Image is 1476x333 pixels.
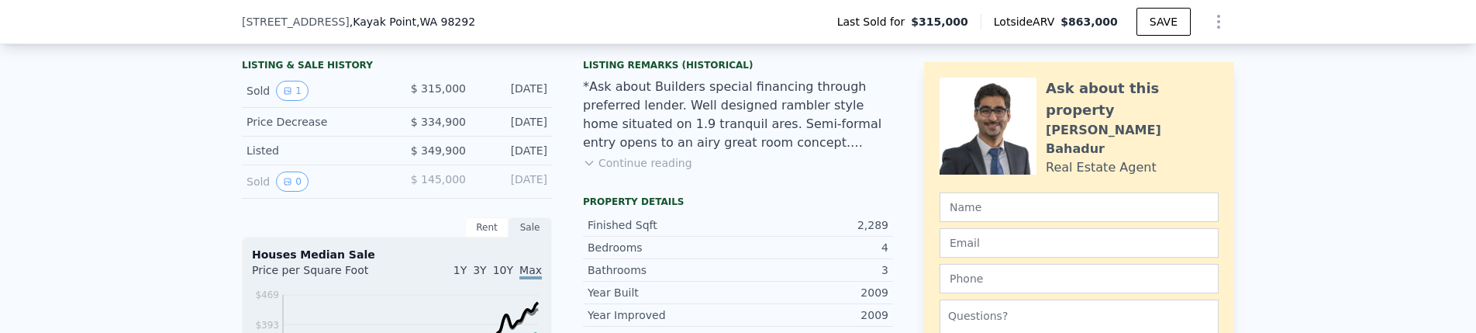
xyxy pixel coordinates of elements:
div: Ask about this property [1046,78,1219,121]
div: 2009 [738,307,888,323]
div: Sale [509,217,552,238]
div: Property details [583,196,893,208]
span: , WA 98292 [416,16,475,28]
div: Rent [465,217,509,238]
button: View historical data [276,81,309,101]
span: , Kayak Point [350,14,475,29]
div: Bedrooms [588,240,738,255]
div: Sold [247,172,385,192]
div: 4 [738,240,888,255]
div: [DATE] [478,143,547,158]
div: [DATE] [478,172,547,192]
div: Year Built [588,285,738,300]
span: $315,000 [911,14,968,29]
span: $863,000 [1060,16,1118,28]
div: [DATE] [478,114,547,130]
input: Name [940,193,1219,222]
span: $ 349,900 [411,144,466,157]
input: Email [940,228,1219,258]
tspan: $393 [255,320,279,331]
span: 1Y [453,264,467,276]
div: *Ask about Builders special financing through preferred lender. Well designed rambler style home ... [583,78,893,152]
button: Show Options [1203,6,1234,37]
div: Real Estate Agent [1046,158,1157,177]
span: Lotside ARV [994,14,1060,29]
span: Max [519,264,542,279]
div: 2009 [738,285,888,300]
div: [PERSON_NAME] Bahadur [1046,121,1219,158]
span: 10Y [493,264,513,276]
div: Finished Sqft [588,217,738,233]
div: 2,289 [738,217,888,233]
button: Continue reading [583,155,692,171]
div: Sold [247,81,385,101]
div: 3 [738,262,888,278]
span: $ 334,900 [411,116,466,128]
div: Year Improved [588,307,738,323]
div: Price Decrease [247,114,385,130]
span: Last Sold for [837,14,912,29]
span: [STREET_ADDRESS] [242,14,350,29]
tspan: $469 [255,290,279,300]
span: $ 315,000 [411,82,466,95]
div: Bathrooms [588,262,738,278]
div: Price per Square Foot [252,262,397,287]
div: Listing Remarks (Historical) [583,59,893,71]
button: View historical data [276,172,309,192]
button: SAVE [1136,8,1191,36]
span: $ 145,000 [411,173,466,186]
div: Houses Median Sale [252,247,542,262]
div: Listed [247,143,385,158]
input: Phone [940,264,1219,293]
div: [DATE] [478,81,547,101]
span: 3Y [473,264,486,276]
div: LISTING & SALE HISTORY [242,59,552,75]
